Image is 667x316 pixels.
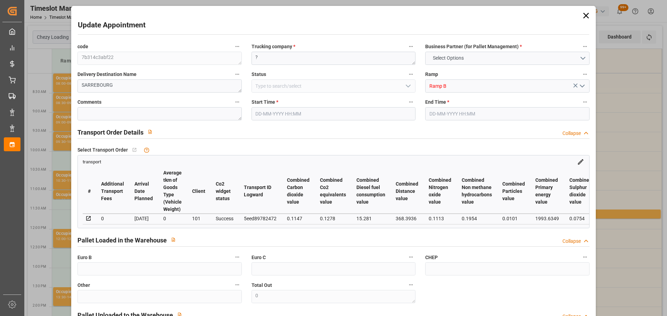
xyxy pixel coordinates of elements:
[403,81,413,92] button: open menu
[462,214,492,223] div: 0.1954
[83,169,96,214] th: #
[425,99,449,106] span: End Time
[211,169,239,214] th: Co2 widget status
[78,20,146,31] h2: Update Appointment
[239,169,282,214] th: Transport ID Logward
[77,43,88,50] span: code
[252,290,415,303] textarea: 0
[429,54,467,62] span: Select Options
[233,70,242,79] button: Delivery Destination Name
[216,214,233,223] div: Success
[562,130,581,137] div: Collapse
[425,107,589,120] input: DD-MM-YYYY HH:MM
[287,214,310,223] div: 0.1147
[233,253,242,262] button: Euro B
[530,169,564,214] th: Combined Primary energy value
[134,214,153,223] div: [DATE]
[576,81,587,92] button: open menu
[425,52,589,65] button: open menu
[244,214,277,223] div: 5eed89782472
[425,71,438,78] span: Ramp
[406,42,415,51] button: Trucking company *
[502,214,525,223] div: 0.0101
[406,253,415,262] button: Euro C
[564,169,597,214] th: Combined Sulphur dioxide value
[77,236,167,245] h2: Pallet Loaded in the Warehouse
[320,214,346,223] div: 0.1278
[396,214,418,223] div: 368.3936
[163,214,182,223] div: 0
[580,42,590,51] button: Business Partner (for Pallet Management) *
[252,282,272,289] span: Total Out
[580,70,590,79] button: Ramp
[129,169,158,214] th: Arrival Date Planned
[77,71,137,78] span: Delivery Destination Name
[356,214,385,223] div: 15.281
[233,97,242,106] button: Comments
[77,128,143,137] h2: Transport Order Details
[77,79,241,93] textarea: SARREBOURG
[252,99,278,106] span: Start Time
[83,159,101,164] a: transport
[406,70,415,79] button: Status
[143,125,157,138] button: View description
[83,159,101,164] span: transport
[252,254,266,261] span: Euro C
[580,97,590,106] button: End Time *
[233,280,242,289] button: Other
[562,238,581,245] div: Collapse
[535,214,559,223] div: 1993.6349
[77,146,128,154] span: Select Transport Order
[252,52,415,65] textarea: ?
[425,43,522,50] span: Business Partner (for Pallet Management)
[167,233,180,246] button: View description
[429,214,451,223] div: 0.1113
[406,280,415,289] button: Total Out
[77,99,101,106] span: Comments
[101,214,124,223] div: 0
[187,169,211,214] th: Client
[406,97,415,106] button: Start Time *
[96,169,129,214] th: Additional Transport Fees
[569,214,592,223] div: 0.0754
[497,169,530,214] th: Combined Particles value
[580,253,590,262] button: CHEP
[252,43,295,50] span: Trucking company
[192,214,205,223] div: 101
[423,169,456,214] th: Combined Nitrogen oxide value
[77,254,92,261] span: Euro B
[233,42,242,51] button: code
[282,169,315,214] th: Combined Carbon dioxide value
[390,169,423,214] th: Combined Distance value
[456,169,497,214] th: Combined Non methane hydrocarbons value
[77,282,90,289] span: Other
[351,169,390,214] th: Combined Diesel fuel consumption value
[315,169,351,214] th: Combined Co2 equivalents value
[252,71,266,78] span: Status
[425,254,438,261] span: CHEP
[252,79,415,93] input: Type to search/select
[77,52,241,65] textarea: 7b314c3abf22
[158,169,187,214] th: Average tkm of Goods Type (Vehicle Weight)
[252,107,415,120] input: DD-MM-YYYY HH:MM
[425,79,589,93] input: Type to search/select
